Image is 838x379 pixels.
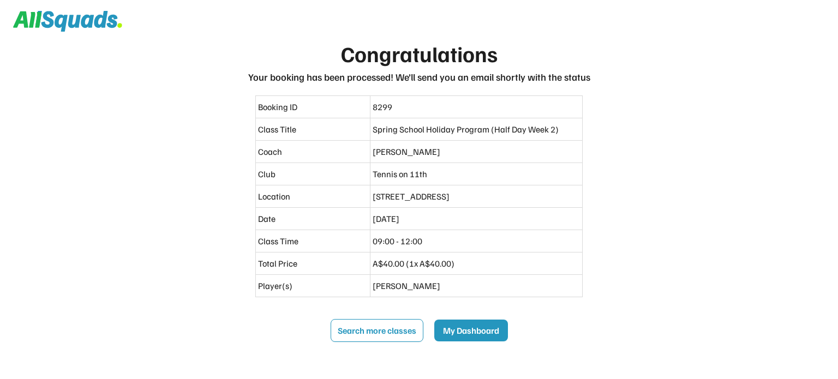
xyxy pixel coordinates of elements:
div: Booking ID [258,100,368,113]
img: Squad%20Logo.svg [13,11,122,32]
div: Coach [258,145,368,158]
div: Date [258,212,368,225]
div: [PERSON_NAME] [373,145,580,158]
div: Tennis on 11th [373,167,580,181]
div: Total Price [258,257,368,270]
div: Spring School Holiday Program (Half Day Week 2) [373,123,580,136]
div: 09:00 - 12:00 [373,234,580,248]
div: [STREET_ADDRESS] [373,190,580,203]
div: [DATE] [373,212,580,225]
div: Player(s) [258,279,368,292]
div: Your booking has been processed! We’ll send you an email shortly with the status [248,70,590,85]
div: Class Title [258,123,368,136]
div: A$40.00 (1x A$40.00) [373,257,580,270]
button: My Dashboard [434,320,508,341]
div: Class Time [258,234,368,248]
div: [PERSON_NAME] [373,279,580,292]
div: Location [258,190,368,203]
button: Search more classes [331,319,423,342]
div: Congratulations [341,37,498,70]
div: 8299 [373,100,580,113]
div: Club [258,167,368,181]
